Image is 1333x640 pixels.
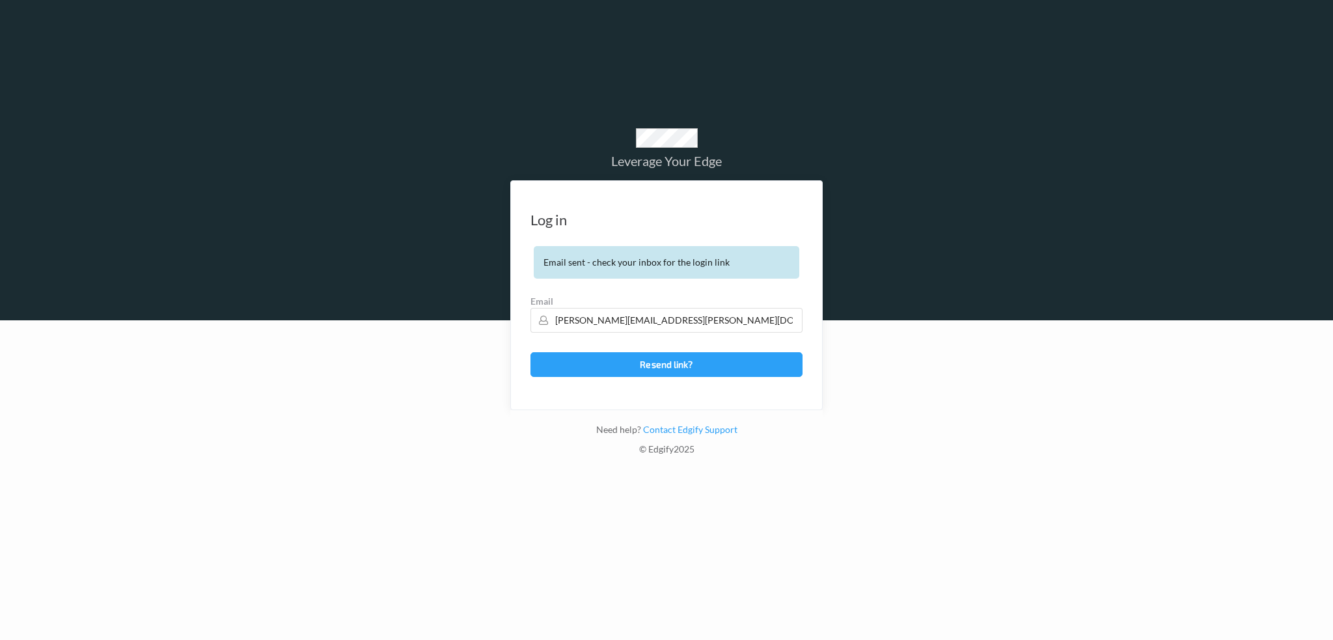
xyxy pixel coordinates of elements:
[530,214,567,227] div: Log in
[641,424,737,435] a: Contact Edgify Support
[510,423,823,443] div: Need help?
[534,246,799,279] div: Email sent - check your inbox for the login link
[530,352,803,377] button: Resend link?
[510,443,823,462] div: © Edgify 2025
[510,154,823,167] div: Leverage Your Edge
[530,295,803,308] label: Email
